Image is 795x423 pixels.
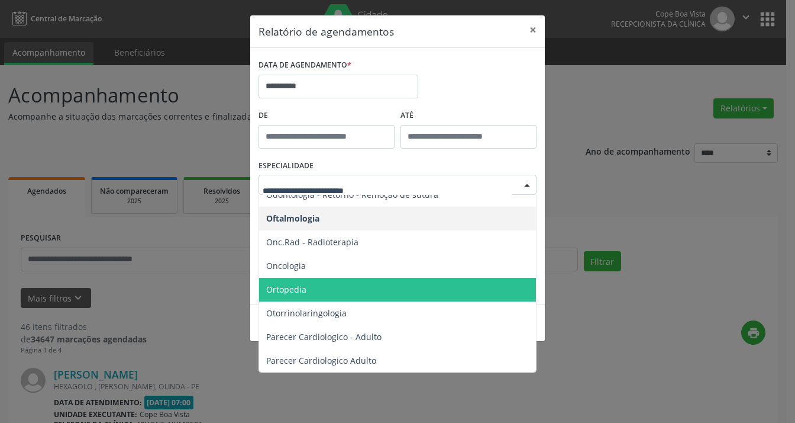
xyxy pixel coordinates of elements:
[400,107,537,125] label: ATÉ
[258,157,314,175] label: ESPECIALIDADE
[266,213,319,224] span: Oftalmologia
[266,260,306,271] span: Oncologia
[266,236,358,248] span: Onc.Rad - Radioterapia
[266,331,382,342] span: Parecer Cardiologico - Adulto
[258,56,351,75] label: DATA DE AGENDAMENTO
[521,15,545,44] button: Close
[266,284,306,295] span: Ortopedia
[266,307,347,319] span: Otorrinolaringologia
[266,355,376,366] span: Parecer Cardiologico Adulto
[266,189,438,200] span: Odontologia - Retorno - Remoção de sutura
[258,107,395,125] label: De
[258,24,394,39] h5: Relatório de agendamentos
